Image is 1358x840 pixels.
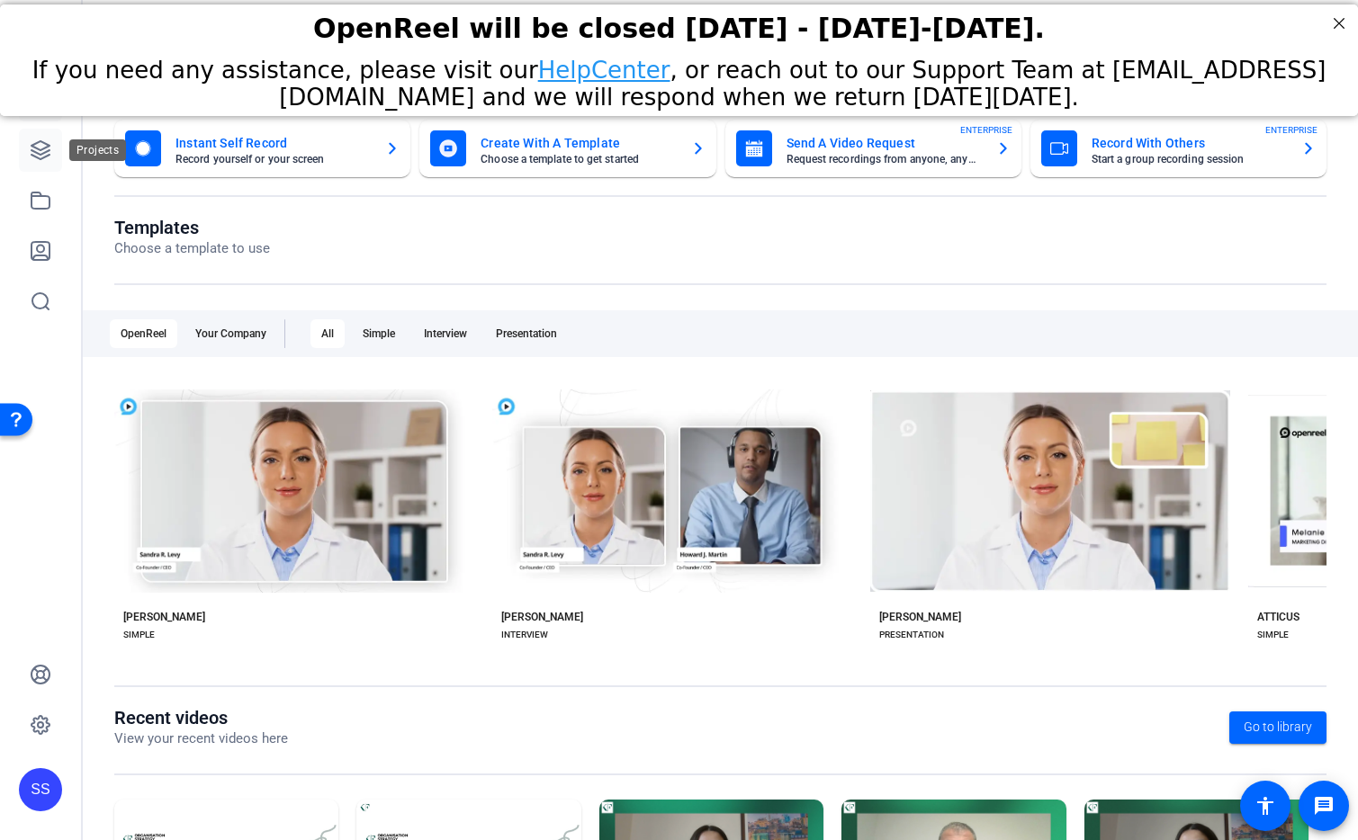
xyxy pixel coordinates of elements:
div: Simple [352,319,406,348]
span: Start with [PERSON_NAME] [997,453,1129,464]
mat-card-subtitle: Record yourself or your screen [175,154,371,165]
div: OpenReel will be closed [DATE] - [DATE]-[DATE]. [22,8,1336,40]
span: ENTERPRISE [1265,123,1318,137]
div: All [310,319,345,348]
div: SIMPLE [1257,628,1289,642]
div: SS [19,768,62,811]
span: Start with [PERSON_NAME] [241,453,373,464]
mat-icon: accessibility [1255,795,1276,817]
mat-icon: play_arrow [598,499,620,521]
h1: Templates [114,217,270,238]
div: INTERVIEW [501,628,548,642]
div: SIMPLE [123,628,155,642]
mat-icon: check_circle [594,448,616,469]
p: View your recent videos here [114,728,288,749]
mat-card-title: Instant Self Record [175,132,371,154]
mat-card-title: Create With A Template [481,132,676,154]
div: PRESENTATION [879,628,944,642]
p: Choose a template to use [114,238,270,259]
button: Record With OthersStart a group recording sessionENTERPRISE [1030,120,1327,177]
span: If you need any assistance, please visit our , or reach out to our Support Team at [EMAIL_ADDRESS... [32,52,1327,106]
span: Preview [PERSON_NAME] [624,505,746,515]
span: Start with [PERSON_NAME] [619,453,751,464]
a: Go to library [1229,711,1327,744]
button: Instant Self RecordRecord yourself or your screen [114,120,410,177]
div: OpenReel [110,319,177,348]
div: Presentation [485,319,568,348]
div: Your Company [184,319,277,348]
mat-icon: message [1313,795,1335,817]
span: Preview [PERSON_NAME] [246,505,368,515]
div: Projects [69,139,126,161]
mat-icon: play_arrow [220,499,242,521]
mat-card-subtitle: Choose a template to get started [481,154,676,165]
button: Send A Video RequestRequest recordings from anyone, anywhereENTERPRISE [725,120,1021,177]
h1: Recent videos [114,707,288,728]
span: ENTERPRISE [960,123,1012,137]
mat-icon: check_circle [216,448,238,469]
mat-card-title: Send A Video Request [787,132,982,154]
div: [PERSON_NAME] [879,610,961,624]
div: [PERSON_NAME] [123,610,205,624]
mat-card-subtitle: Request recordings from anyone, anywhere [787,154,982,165]
div: ATTICUS [1257,610,1300,624]
mat-icon: check_circle [972,448,994,469]
span: Preview [PERSON_NAME] [1002,505,1124,515]
button: Create With A TemplateChoose a template to get started [419,120,715,177]
mat-card-subtitle: Start a group recording session [1092,154,1287,165]
mat-card-title: Record With Others [1092,132,1287,154]
mat-icon: play_arrow [976,499,998,521]
span: Go to library [1244,718,1312,737]
div: Interview [413,319,478,348]
div: [PERSON_NAME] [501,610,583,624]
a: HelpCenter [538,52,670,79]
